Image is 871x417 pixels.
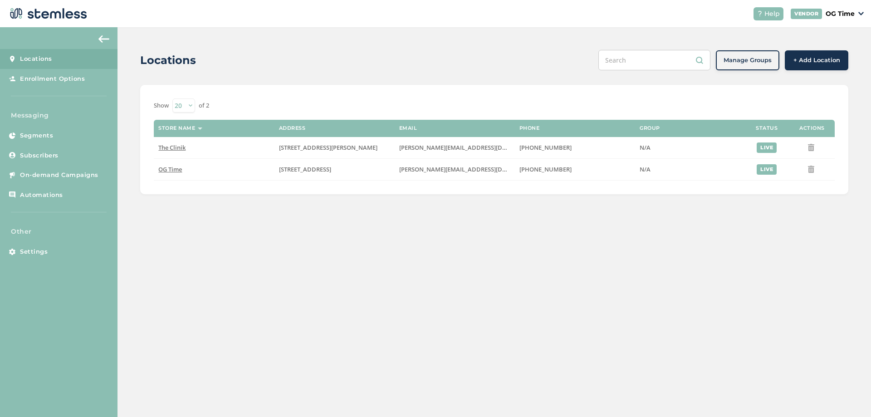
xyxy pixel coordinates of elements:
span: Locations [20,54,52,64]
input: Search [598,50,710,70]
label: OG Time [158,166,269,173]
label: joshl@shhdistro.com [399,166,510,173]
span: [PHONE_NUMBER] [519,143,572,152]
span: [PHONE_NUMBER] [519,165,572,173]
div: VENDOR [791,9,822,19]
iframe: Chat Widget [826,373,871,417]
span: OG Time [158,165,182,173]
span: Segments [20,131,53,140]
span: Subscribers [20,151,59,160]
span: Help [764,9,780,19]
h2: Locations [140,52,196,69]
label: Address [279,125,306,131]
span: Settings [20,247,48,256]
button: Manage Groups [716,50,779,70]
span: On-demand Campaigns [20,171,98,180]
img: icon-arrow-back-accent-c549486e.svg [98,35,109,43]
img: icon_down-arrow-small-66adaf34.svg [858,12,864,15]
span: The Clinik [158,143,186,152]
label: of 2 [199,101,209,110]
button: + Add Location [785,50,848,70]
label: Group [640,125,660,131]
div: live [757,142,777,153]
span: [STREET_ADDRESS][PERSON_NAME] [279,143,377,152]
span: Enrollment Options [20,74,85,83]
label: (818) 860-4420 [519,144,631,152]
img: icon-sort-1e1d7615.svg [198,128,202,130]
label: N/A [640,144,739,152]
label: Email [399,125,417,131]
label: Status [756,125,778,131]
span: [PERSON_NAME][EMAIL_ADDRESS][DOMAIN_NAME] [399,143,544,152]
label: Phone [519,125,540,131]
div: live [757,164,777,175]
p: OG Time [826,9,855,19]
img: icon-help-white-03924b79.svg [757,11,763,16]
img: logo-dark-0685b13c.svg [7,5,87,23]
label: N/A [640,166,739,173]
label: joshl@shhdistro.com [399,144,510,152]
label: Show [154,101,169,110]
span: [PERSON_NAME][EMAIL_ADDRESS][DOMAIN_NAME] [399,165,544,173]
label: The Clinik [158,144,269,152]
span: [STREET_ADDRESS] [279,165,331,173]
label: 20447 Nordhoff Street [279,144,390,152]
label: 11605 Valley Boulevard [279,166,390,173]
span: Automations [20,191,63,200]
span: Manage Groups [724,56,772,65]
span: + Add Location [793,56,840,65]
label: (818) 860-4420 [519,166,631,173]
label: Store name [158,125,195,131]
th: Actions [789,120,835,137]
